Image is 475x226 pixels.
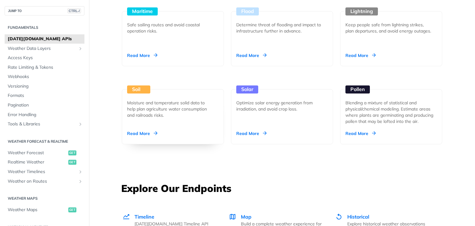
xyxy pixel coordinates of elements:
span: Tools & Libraries [8,121,76,127]
div: Pollen [345,85,370,93]
div: Read More [345,52,376,59]
span: Versioning [8,83,83,89]
a: Webhooks [5,72,84,81]
div: Determine threat of flooding and impact to infrastructure further in advance. [236,22,323,34]
img: Timeline [122,213,130,220]
a: Error Handling [5,110,84,120]
span: get [68,150,76,155]
button: Show subpages for Weather Data Layers [78,46,83,51]
a: Formats [5,91,84,100]
button: Show subpages for Weather Timelines [78,169,83,174]
a: Weather Mapsget [5,205,84,215]
a: Versioning [5,82,84,91]
a: [DATE][DOMAIN_NAME] APIs [5,34,84,44]
div: Safe sailing routes and avoid coastal operation risks. [127,22,214,34]
span: Weather Timelines [8,169,76,175]
span: CTRL-/ [67,8,81,13]
a: Rate Limiting & Tokens [5,63,84,72]
span: Rate Limiting & Tokens [8,64,83,71]
span: Formats [8,93,83,99]
div: Read More [236,52,267,59]
h2: Weather Forecast & realtime [5,139,84,144]
span: Map [241,214,251,220]
img: Historical [335,213,343,220]
a: Weather Forecastget [5,148,84,158]
span: Access Keys [8,55,83,61]
a: Realtime Weatherget [5,158,84,167]
div: Read More [127,52,157,59]
a: Access Keys [5,53,84,63]
div: Lightning [345,7,378,15]
span: Weather Maps [8,207,67,213]
span: Weather Data Layers [8,46,76,52]
div: Soil [127,85,150,93]
div: Moisture and temperature solid data to help plan agriculture water consumption and railroads risks. [127,100,214,118]
a: Weather TimelinesShow subpages for Weather Timelines [5,167,84,176]
a: Tools & LibrariesShow subpages for Tools & Libraries [5,120,84,129]
a: Weather Data LayersShow subpages for Weather Data Layers [5,44,84,53]
span: Weather Forecast [8,150,67,156]
span: [DATE][DOMAIN_NAME] APIs [8,36,83,42]
a: Weather on RoutesShow subpages for Weather on Routes [5,177,84,186]
div: Maritime [127,7,158,15]
span: Timeline [135,214,154,220]
div: Read More [236,130,267,137]
a: Pollen Blending a mixture of statistical and physical/chemical modeling. Estimate areas where pla... [338,66,445,144]
span: Pagination [8,102,83,108]
span: get [68,160,76,165]
span: Realtime Weather [8,159,67,165]
h2: Fundamentals [5,25,84,30]
h3: Explore Our Endpoints [121,181,443,195]
div: Optimize solar energy generation from irradiation, and avoid crop loss. [236,100,323,112]
div: Solar [236,85,258,93]
h2: Weather Maps [5,196,84,201]
button: JUMP TOCTRL-/ [5,6,84,15]
img: Map [229,213,236,220]
span: Error Handling [8,112,83,118]
button: Show subpages for Tools & Libraries [78,122,83,127]
div: Flood [236,7,259,15]
span: Webhooks [8,74,83,80]
span: get [68,207,76,212]
div: Keep people safe from lightning strikes, plan departures, and avoid energy outages. [345,22,432,34]
button: Show subpages for Weather on Routes [78,179,83,184]
a: Pagination [5,101,84,110]
a: Solar Optimize solar energy generation from irradiation, and avoid crop loss. Read More [229,66,336,144]
div: Blending a mixture of statistical and physical/chemical modeling. Estimate areas where plants are... [345,100,437,124]
span: Weather on Routes [8,178,76,185]
a: Soil Moisture and temperature solid data to help plan agriculture water consumption and railroads... [119,66,226,144]
div: Read More [345,130,376,137]
span: Historical [347,214,369,220]
div: Read More [127,130,157,137]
